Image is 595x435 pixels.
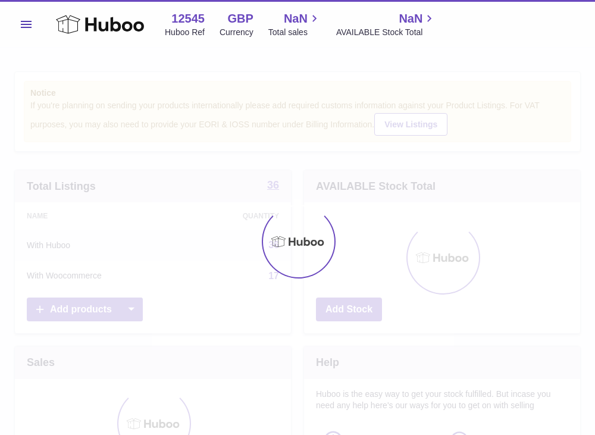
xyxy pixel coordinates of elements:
a: NaN AVAILABLE Stock Total [336,11,437,38]
div: Huboo Ref [165,27,205,38]
div: Currency [220,27,253,38]
a: NaN Total sales [268,11,321,38]
strong: GBP [227,11,253,27]
span: AVAILABLE Stock Total [336,27,437,38]
strong: 12545 [171,11,205,27]
span: NaN [399,11,422,27]
span: NaN [284,11,308,27]
span: Total sales [268,27,321,38]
